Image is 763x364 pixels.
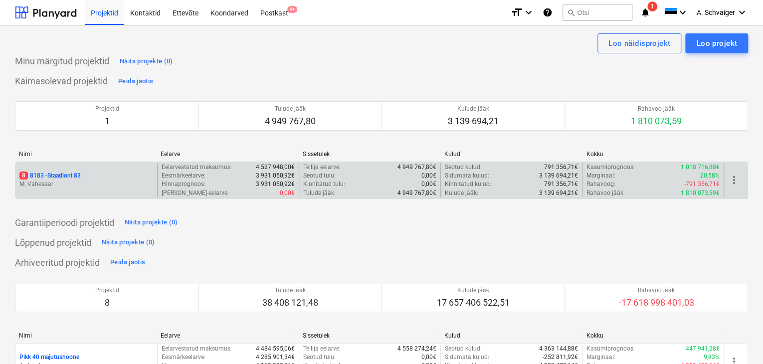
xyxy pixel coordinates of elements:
[511,6,523,18] i: format_size
[437,286,510,295] p: Kulude jääk
[303,332,436,339] div: Sissetulek
[108,255,148,271] button: Peida jaotis
[539,172,578,180] p: 3 139 694,21€
[445,189,478,197] p: Kulude jääk :
[713,316,763,364] iframe: Chat Widget
[15,75,108,87] p: Käimasolevad projektid
[19,353,79,362] p: Pikk 40 majutushoone
[95,105,119,113] p: Projektid
[15,55,109,67] p: Minu märgitud projektid
[563,4,632,21] button: Otsi
[15,257,100,269] p: Arhiveeritud projektid
[539,189,578,197] p: 3 139 694,21€
[619,297,694,309] p: -17 618 998 401,03
[256,172,295,180] p: 3 931 050,92€
[704,353,720,362] p: 9,83%
[681,189,720,197] p: 1 810 073,59€
[647,1,657,11] span: 1
[543,353,578,362] p: -252 811,92€
[162,353,205,362] p: Eesmärkeelarve :
[161,332,294,339] div: Eelarve
[280,189,295,197] p: 0,00€
[586,180,615,188] p: Rahavoog :
[684,180,720,188] p: -791 356,71€
[397,345,436,353] p: 4 558 274,24€
[448,115,499,127] p: 3 139 694,21
[421,353,436,362] p: 0,00€
[19,172,153,188] div: 88183 -Staadioni 83M. Vahesaar
[303,345,341,353] p: Tellija eelarve :
[421,172,436,180] p: 0,00€
[640,6,650,18] i: notifications
[586,172,615,180] p: Marginaal :
[162,189,229,197] p: [PERSON_NAME]-eelarve :
[586,345,635,353] p: Kasumiprognoos :
[445,353,489,362] p: Sidumata kulud :
[586,151,720,158] div: Kokku
[116,73,156,89] button: Peida jaotis
[162,345,232,353] p: Eelarvestatud maksumus :
[162,163,232,172] p: Eelarvestatud maksumus :
[445,172,489,180] p: Sidumata kulud :
[262,297,318,309] p: 38 408 121,48
[303,151,436,158] div: Sissetulek
[102,237,155,248] div: Näita projekte (0)
[303,180,345,188] p: Kinnitatud tulu :
[713,316,763,364] div: Vestlusvidin
[303,163,341,172] p: Tellija eelarve :
[728,174,740,186] span: more_vert
[736,6,748,18] i: keyboard_arrow_down
[631,115,682,127] p: 1 810 073,59
[631,105,682,113] p: Rahavoo jääk
[544,163,578,172] p: 791 356,71€
[539,345,578,353] p: 4 363 144,88€
[397,163,436,172] p: 4 949 767,80€
[19,332,153,339] div: Nimi
[162,172,205,180] p: Eesmärkeelarve :
[256,353,295,362] p: 4 285 901,34€
[120,56,173,67] div: Näita projekte (0)
[523,6,535,18] i: keyboard_arrow_down
[117,53,176,69] button: Näita projekte (0)
[397,189,436,197] p: 4 949 767,80€
[265,115,316,127] p: 4 949 767,80
[118,76,153,87] div: Peida jaotis
[448,105,499,113] p: Kulude jääk
[256,180,295,188] p: 3 931 050,92€
[161,151,294,158] div: Eelarve
[567,8,575,16] span: search
[99,235,158,251] button: Näita projekte (0)
[256,163,295,172] p: 4 527 948,00€
[586,332,720,339] div: Kokku
[162,180,205,188] p: Hinnaprognoos :
[544,180,578,188] p: 791 356,71€
[444,332,578,339] div: Kulud
[445,180,491,188] p: Kinnitatud kulud :
[597,33,681,53] button: Loo näidisprojekt
[15,237,91,249] p: Lõppenud projektid
[586,163,635,172] p: Kasumiprognoos :
[586,189,625,197] p: Rahavoo jääk :
[677,6,689,18] i: keyboard_arrow_down
[700,172,720,180] p: 20,58%
[19,172,28,180] span: 8
[608,37,670,50] div: Loo näidisprojekt
[445,163,482,172] p: Seotud kulud :
[256,345,295,353] p: 4 484 595,06€
[265,105,316,113] p: Tulude jääk
[303,353,336,362] p: Seotud tulu :
[19,151,153,158] div: Nimi
[619,286,694,295] p: Rahavoo jääk
[686,345,720,353] p: 447 941,28€
[685,33,748,53] button: Loo projekt
[543,6,553,18] i: Abikeskus
[696,37,737,50] div: Loo projekt
[110,257,145,268] div: Peida jaotis
[95,297,119,309] p: 8
[95,115,119,127] p: 1
[421,180,436,188] p: 0,00€
[122,215,181,231] button: Näita projekte (0)
[303,172,336,180] p: Seotud tulu :
[125,217,178,228] div: Näita projekte (0)
[262,286,318,295] p: Tulude jääk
